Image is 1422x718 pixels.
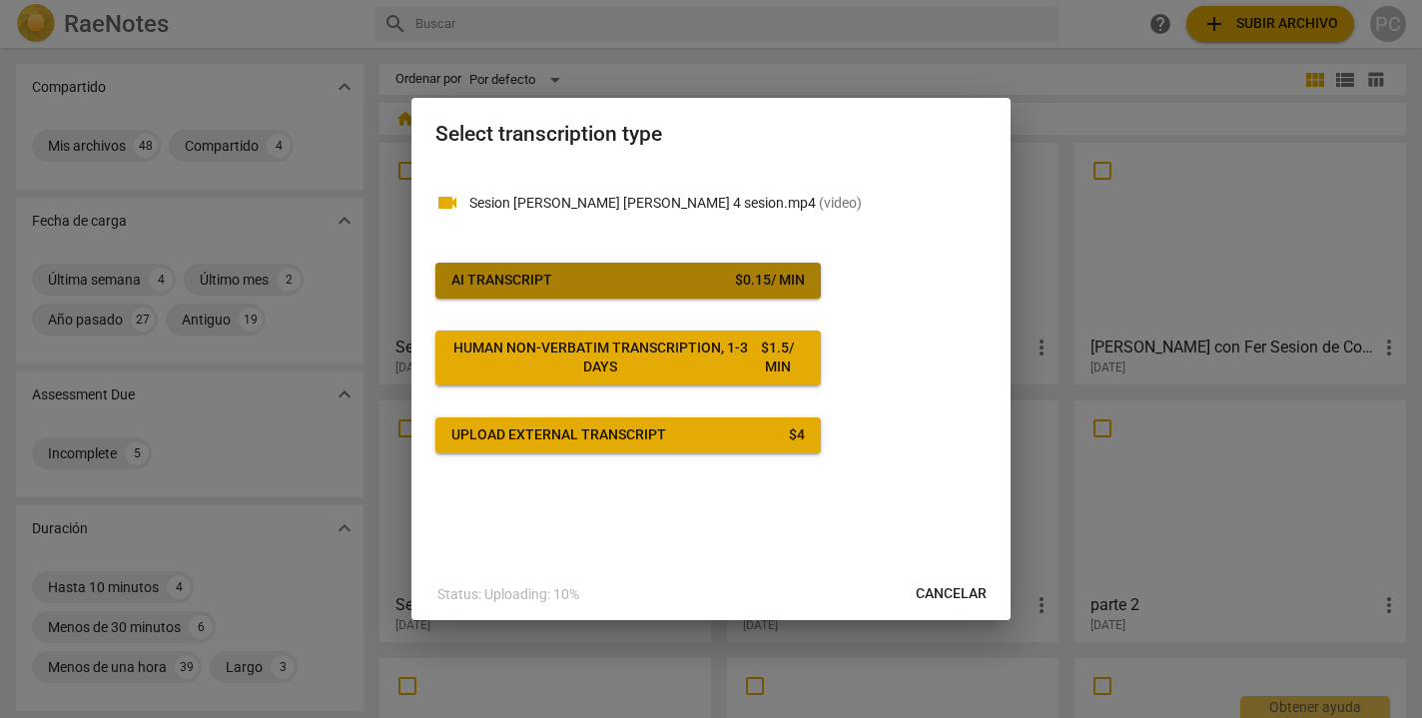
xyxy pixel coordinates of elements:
[435,331,821,385] button: Human non-verbatim transcription, 1-3 days$1.5/ min
[750,339,806,377] div: $ 1.5 / min
[789,425,805,445] div: $ 4
[469,193,987,214] p: Sesion Eduardo Jackie 4 sesion.mp4(video)
[916,584,987,604] span: Cancelar
[435,122,987,147] h2: Select transcription type
[451,425,666,445] div: Upload external transcript
[900,576,1003,612] button: Cancelar
[435,417,821,453] button: Upload external transcript$4
[735,271,805,291] div: $ 0.15 / min
[435,263,821,299] button: AI Transcript$0.15/ min
[451,271,552,291] div: AI Transcript
[451,339,750,377] div: Human non-verbatim transcription, 1-3 days
[437,584,579,605] p: Status: Uploading: 10%
[819,195,862,211] span: ( video )
[435,191,459,215] span: videocam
